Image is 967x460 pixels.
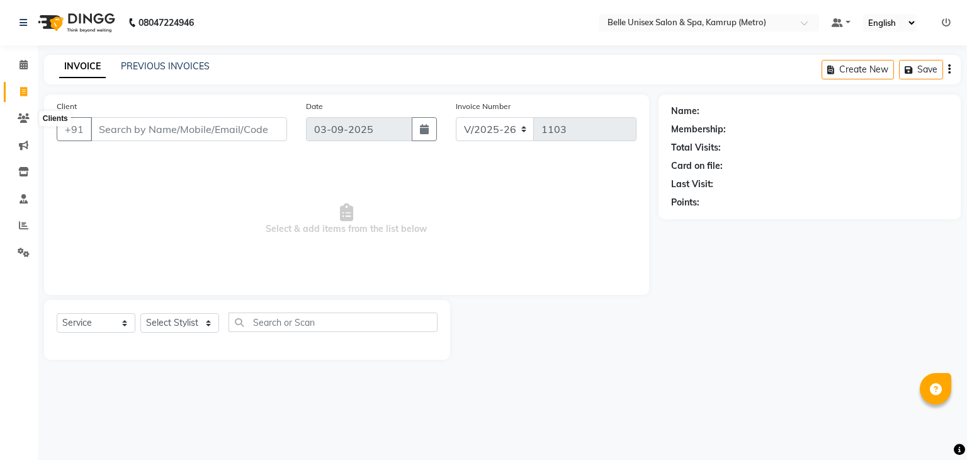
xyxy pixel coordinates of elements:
[306,101,323,112] label: Date
[91,117,287,141] input: Search by Name/Mobile/Email/Code
[671,159,723,173] div: Card on file:
[57,156,636,282] span: Select & add items from the list below
[456,101,511,112] label: Invoice Number
[671,123,726,136] div: Membership:
[59,55,106,78] a: INVOICE
[32,5,118,40] img: logo
[671,196,699,209] div: Points:
[57,117,92,141] button: +91
[899,60,943,79] button: Save
[229,313,438,332] input: Search or Scan
[57,101,77,112] label: Client
[121,60,210,72] a: PREVIOUS INVOICES
[914,410,954,447] iframe: chat widget
[671,141,721,154] div: Total Visits:
[139,5,194,40] b: 08047224946
[822,60,894,79] button: Create New
[671,105,699,118] div: Name:
[40,112,71,127] div: Clients
[671,178,713,191] div: Last Visit:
